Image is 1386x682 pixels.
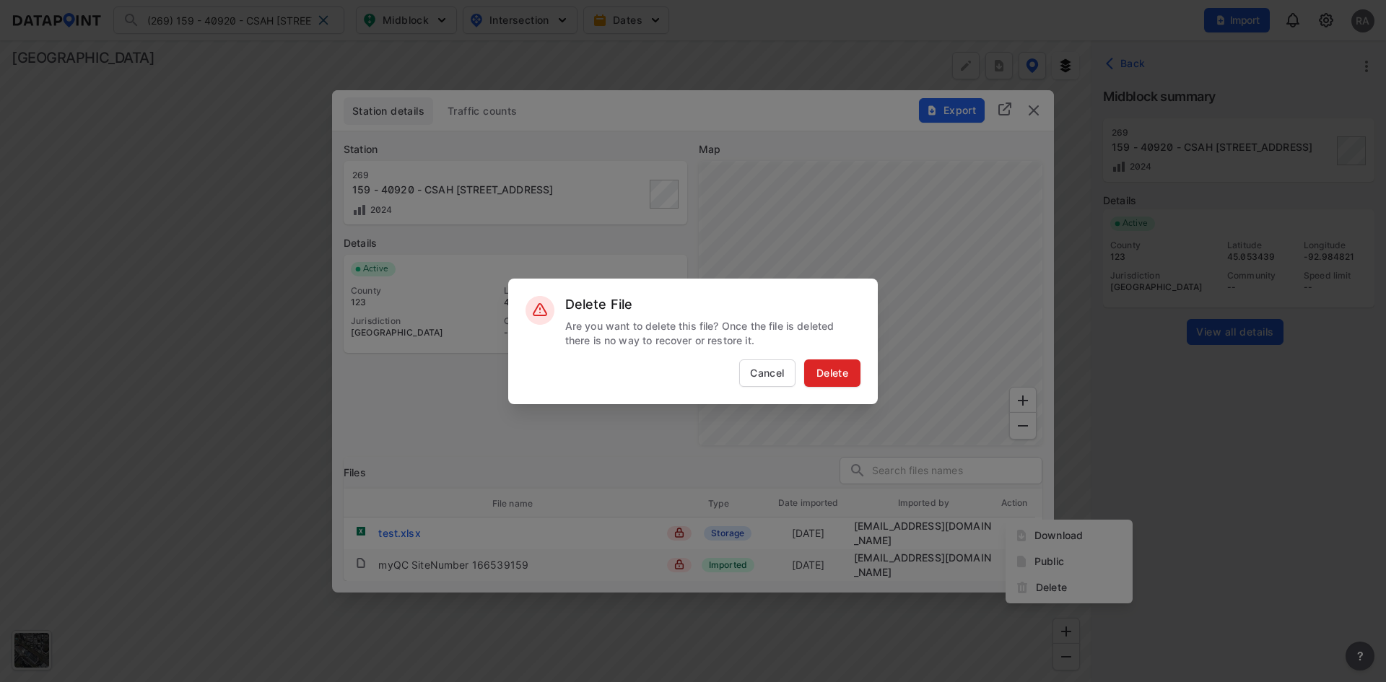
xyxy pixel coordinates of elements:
button: Delete [804,359,860,387]
div: Are you want to delete this file? Once the file is deleted there is no way to recover or restore it. [565,319,860,348]
span: Delete [811,366,854,380]
div: Delete File [565,296,860,313]
span: Cancel [746,366,788,380]
img: warning-delete-file.a2cae93d.svg [526,296,554,325]
button: Cancel [739,359,796,387]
